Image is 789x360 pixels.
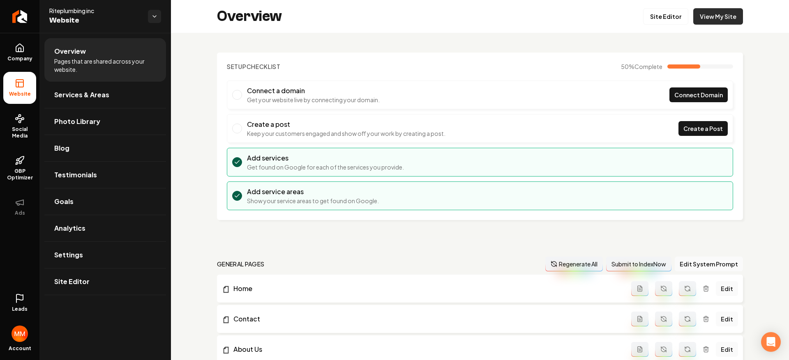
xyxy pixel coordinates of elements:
[4,55,36,62] span: Company
[217,260,265,268] h2: general pages
[54,250,83,260] span: Settings
[227,63,247,70] span: Setup
[54,90,109,100] span: Services & Areas
[49,7,141,15] span: Riteplumbing inc
[12,10,28,23] img: Rebolt Logo
[675,257,743,271] button: Edit System Prompt
[247,96,380,104] p: Get your website live by connecting your domain.
[683,124,723,133] span: Create a Post
[54,197,74,206] span: Goals
[669,87,728,102] a: Connect Domain
[631,281,648,296] button: Add admin page prompt
[44,162,166,188] a: Testimonials
[217,8,282,25] h2: Overview
[621,62,662,71] span: 50 %
[678,121,728,136] a: Create a Post
[54,223,85,233] span: Analytics
[54,143,69,153] span: Blog
[631,342,648,357] button: Add admin page prompt
[247,163,404,171] p: Get found on Google for each of the services you provide.
[3,168,36,181] span: GBP Optimizer
[716,312,738,326] a: Edit
[12,306,28,312] span: Leads
[693,8,743,25] a: View My Site
[3,287,36,319] a: Leads
[54,277,90,287] span: Site Editor
[606,257,671,271] button: Submit to IndexNow
[44,108,166,135] a: Photo Library
[222,344,631,354] a: About Us
[247,197,379,205] p: Show your service areas to get found on Google.
[716,342,738,357] a: Edit
[222,314,631,324] a: Contact
[44,268,166,295] a: Site Editor
[674,91,723,99] span: Connect Domain
[44,242,166,268] a: Settings
[12,210,28,216] span: Ads
[247,129,445,138] p: Keep your customers engaged and show off your work by creating a post.
[3,149,36,188] a: GBP Optimizer
[9,345,31,352] span: Account
[247,86,380,96] h3: Connect a domain
[54,46,86,56] span: Overview
[54,117,100,126] span: Photo Library
[761,332,781,352] div: Open Intercom Messenger
[12,326,28,342] img: Matthew Meyer
[44,135,166,161] a: Blog
[44,215,166,241] a: Analytics
[44,82,166,108] a: Services & Areas
[247,153,404,163] h3: Add services
[247,119,445,129] h3: Create a post
[631,312,648,326] button: Add admin page prompt
[3,37,36,69] a: Company
[3,126,36,139] span: Social Media
[545,257,603,271] button: Regenerate All
[716,281,738,296] a: Edit
[49,15,141,26] span: Website
[6,91,34,97] span: Website
[54,57,156,73] span: Pages that are shared across your website.
[3,107,36,146] a: Social Media
[222,284,631,294] a: Home
[44,188,166,215] a: Goals
[247,187,379,197] h3: Add service areas
[227,62,281,71] h2: Checklist
[54,170,97,180] span: Testimonials
[643,8,688,25] a: Site Editor
[12,322,28,342] button: Open user button
[634,63,662,70] span: Complete
[3,191,36,223] button: Ads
